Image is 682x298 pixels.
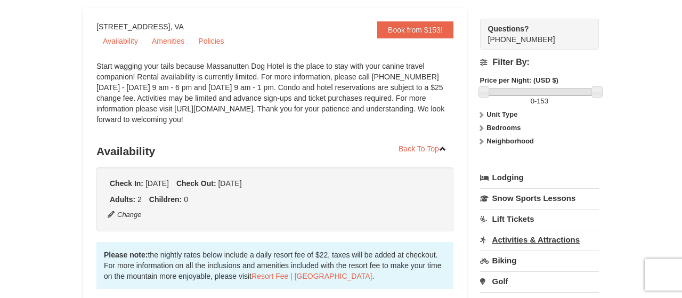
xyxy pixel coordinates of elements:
a: Lift Tickets [480,209,599,229]
div: Start wagging your tails because Massanutten Dog Hotel is the place to stay with your canine trav... [96,61,453,135]
strong: Unit Type [486,110,517,118]
strong: Check In: [110,179,143,188]
a: Biking [480,251,599,270]
label: - [480,96,599,107]
a: Book from $153! [377,21,453,38]
span: 2 [137,195,142,204]
span: [DATE] [145,179,169,188]
span: [DATE] [218,179,241,188]
span: 0 [184,195,188,204]
strong: Price per Night: (USD $) [480,76,558,84]
a: Policies [192,33,230,49]
h3: Availability [96,141,453,162]
button: Change [107,209,142,221]
a: Lodging [480,168,599,187]
strong: Children: [149,195,182,204]
a: Back To Top [392,141,453,157]
strong: Check Out: [176,179,216,188]
span: 153 [537,97,548,105]
strong: Neighborhood [486,137,534,145]
a: Amenities [145,33,191,49]
strong: Adults: [110,195,135,204]
strong: Questions? [488,25,529,33]
strong: Please note: [104,251,148,259]
h4: Filter By: [480,58,599,67]
div: the nightly rates below include a daily resort fee of $22, taxes will be added at checkout. For m... [96,242,453,289]
a: Availability [96,33,144,49]
span: 0 [531,97,534,105]
span: [PHONE_NUMBER] [488,23,580,44]
a: Golf [480,271,599,291]
strong: Bedrooms [486,124,521,132]
a: Resort Fee | [GEOGRAPHIC_DATA] [251,272,372,280]
a: Snow Sports Lessons [480,188,599,208]
a: Activities & Attractions [480,230,599,249]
